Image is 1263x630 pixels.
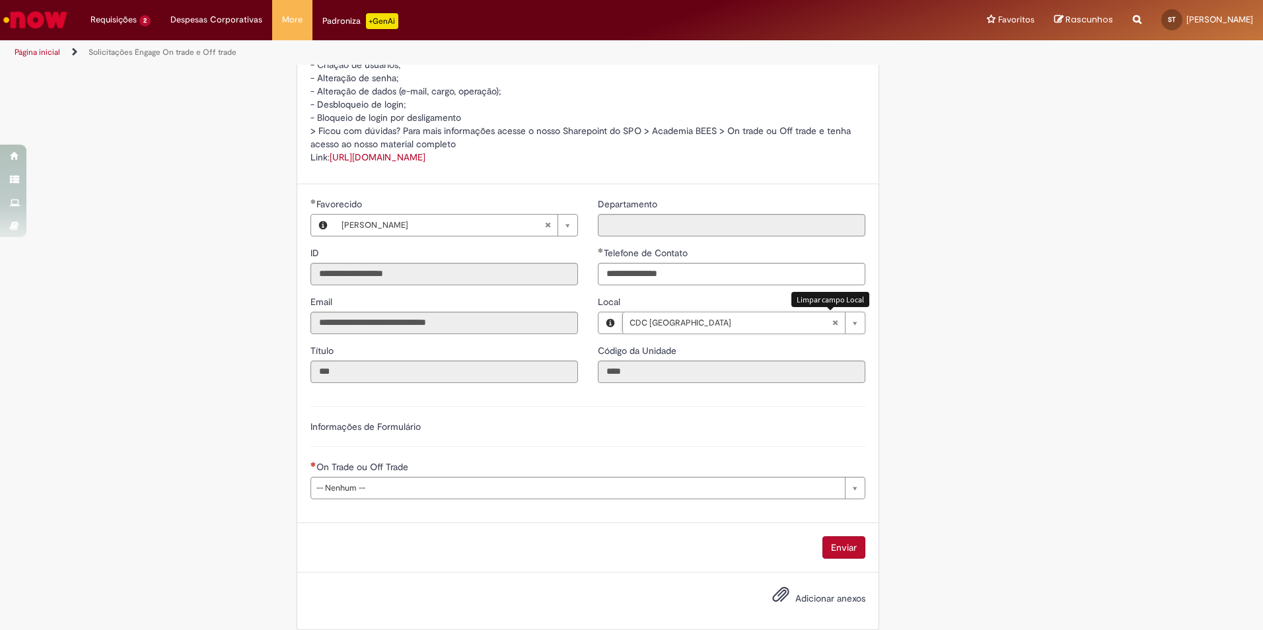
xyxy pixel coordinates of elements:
a: [URL][DOMAIN_NAME] [330,151,425,163]
label: Informações de Formulário [310,421,421,433]
a: CDC [GEOGRAPHIC_DATA]Limpar campo Local [622,312,865,333]
span: Somente leitura - Email [310,296,335,308]
label: Somente leitura - ID [310,246,322,260]
span: Somente leitura - Departamento [598,198,660,210]
span: -- Nenhum -- [316,477,838,499]
button: Adicionar anexos [769,582,793,613]
a: Rascunhos [1054,14,1113,26]
span: Obrigatório Preenchido [310,199,316,204]
input: Telefone de Contato [598,263,865,285]
div: Padroniza [322,13,398,29]
span: Rascunhos [1065,13,1113,26]
button: Favorecido, Visualizar este registro Sandriny Toigo [311,215,335,236]
input: Departamento [598,214,865,236]
span: 2 [139,15,151,26]
span: Somente leitura - Título [310,345,336,357]
input: Código da Unidade [598,361,865,383]
span: [PERSON_NAME] [342,215,544,236]
span: More [282,13,303,26]
label: Somente leitura - Email [310,295,335,308]
span: Necessários [310,462,316,467]
span: Favoritos [998,13,1034,26]
a: Solicitações Engage On trade e Off trade [89,47,236,57]
span: Somente leitura - ID [310,247,322,259]
button: Enviar [822,536,865,559]
a: Página inicial [15,47,60,57]
span: ST [1168,15,1176,24]
p: Utilize essa oferta para realizar: - Criação de usuários; - Alteração de senha; - Alteração de da... [310,45,865,164]
span: Necessários - Favorecido [316,198,365,210]
input: Título [310,361,578,383]
span: Despesas Corporativas [170,13,262,26]
span: [PERSON_NAME] [1186,14,1253,25]
p: +GenAi [366,13,398,29]
a: [PERSON_NAME]Limpar campo Favorecido [335,215,577,236]
span: Somente leitura - Código da Unidade [598,345,679,357]
img: ServiceNow [1,7,69,33]
span: Obrigatório Preenchido [598,248,604,253]
span: CDC [GEOGRAPHIC_DATA] [630,312,832,333]
button: Local, Visualizar este registro CDC Rio Verde [598,312,622,333]
span: Telefone de Contato [604,247,690,259]
ul: Trilhas de página [10,40,832,65]
abbr: Limpar campo Local [825,312,845,333]
label: Somente leitura - Código da Unidade [598,344,679,357]
span: Adicionar anexos [795,592,865,604]
span: On Trade ou Off Trade [316,461,411,473]
label: Somente leitura - Departamento [598,197,660,211]
input: ID [310,263,578,285]
input: Email [310,312,578,334]
label: Somente leitura - Título [310,344,336,357]
abbr: Limpar campo Favorecido [538,215,558,236]
span: Local [598,296,623,308]
div: Limpar campo Local [791,292,869,307]
span: Requisições [90,13,137,26]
